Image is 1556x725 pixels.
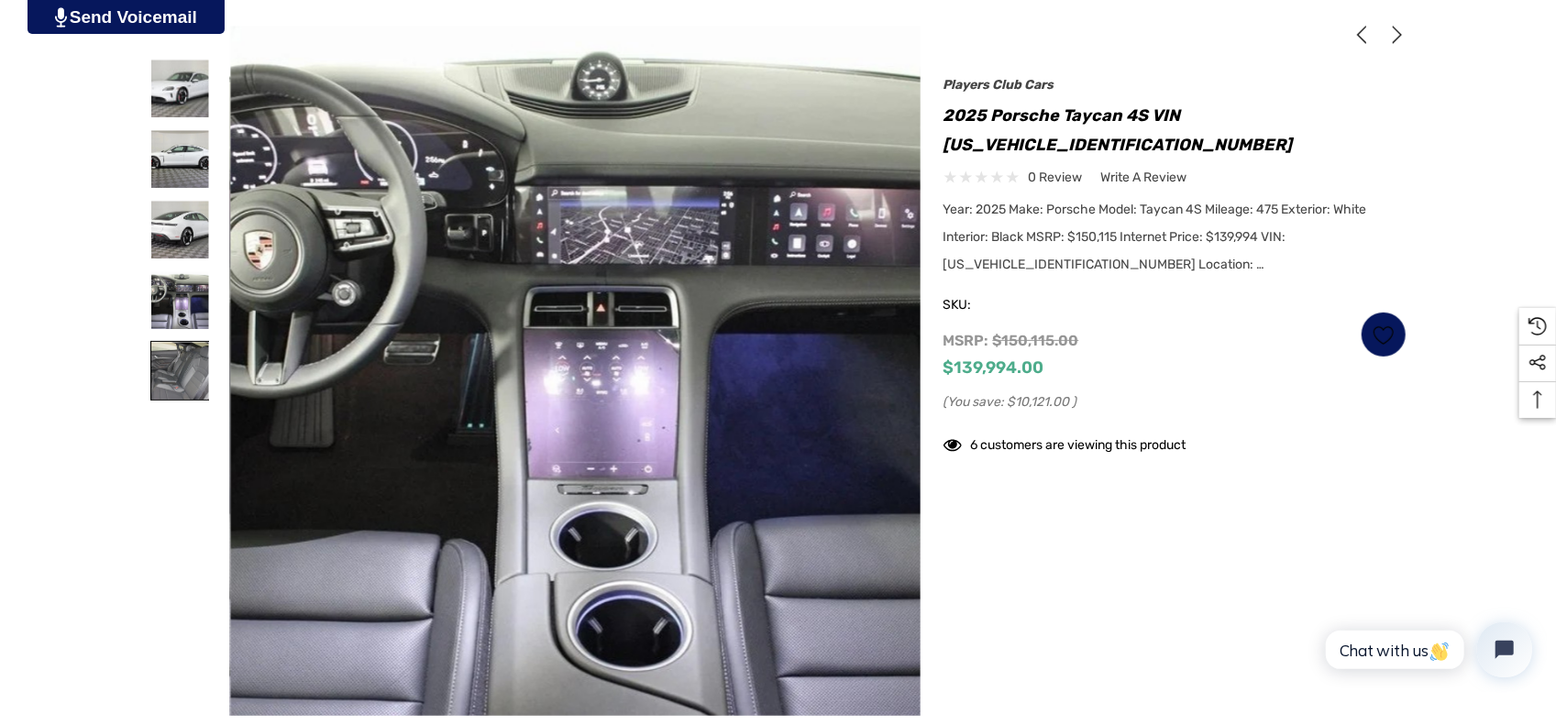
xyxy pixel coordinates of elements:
img: 2025 Porsche Taycan 4S VIN WP0AB2Y17SSA40819 [151,201,209,258]
iframe: Tidio Chat [1306,607,1548,693]
svg: Top [1519,390,1556,409]
svg: Recently Viewed [1528,317,1547,335]
svg: Wish List [1373,324,1394,346]
img: 2025 Porsche Taycan 4S VIN WP0AB2Y17SSA40819 [151,271,209,329]
span: $150,115.00 [993,332,1079,349]
span: Year: 2025 Make: Porsche Model: Taycan 4S Mileage: 475 Exterior: White Interior: Black MSRP: $150... [944,202,1367,272]
svg: Social Media [1528,354,1547,372]
span: 0 review [1029,166,1083,189]
span: $10,121.00 [1008,394,1070,410]
span: SKU: [944,292,1035,318]
span: (You save: [944,394,1005,410]
a: Write a Review [1101,166,1187,189]
span: Write a Review [1101,170,1187,186]
img: PjwhLS0gR2VuZXJhdG9yOiBHcmF2aXQuaW8gLS0+PHN2ZyB4bWxucz0iaHR0cDovL3d3dy53My5vcmcvMjAwMC9zdmciIHhtb... [55,7,67,27]
a: Previous [1352,26,1378,44]
a: Next [1381,26,1407,44]
div: 6 customers are viewing this product [944,428,1186,456]
span: $139,994.00 [944,357,1044,378]
span: MSRP: [944,332,989,349]
span: ) [1073,394,1077,410]
a: Wish List [1361,312,1407,357]
img: 2025 Porsche Taycan 4S VIN WP0AB2Y17SSA40819 [151,60,209,117]
a: Players Club Cars [944,77,1054,93]
h1: 2025 Porsche Taycan 4S VIN [US_VEHICLE_IDENTIFICATION_NUMBER] [944,101,1407,159]
img: 2025 Porsche Taycan 4S VIN WP0AB2Y17SSA40819 [151,130,209,188]
img: 2025 Porsche Taycan 4S VIN WP0AB2Y17SSA40819 [151,342,209,400]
